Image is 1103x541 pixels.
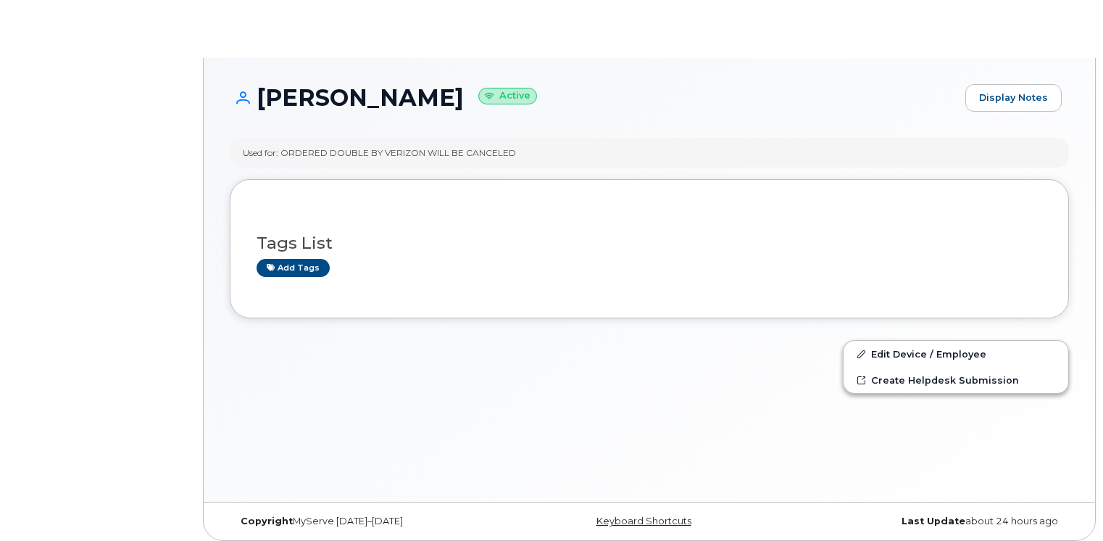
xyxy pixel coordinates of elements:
[230,516,509,527] div: MyServe [DATE]–[DATE]
[844,367,1068,393] a: Create Helpdesk Submission
[230,85,958,110] h1: [PERSON_NAME]
[243,146,516,159] div: Used for: ORDERED DOUBLE BY VERIZON WILL BE CANCELED
[965,84,1062,112] a: Display Notes
[257,234,1042,252] h3: Tags List
[241,516,293,526] strong: Copyright
[257,259,330,277] a: Add tags
[902,516,965,526] strong: Last Update
[789,516,1069,527] div: about 24 hours ago
[844,341,1068,367] a: Edit Device / Employee
[596,516,691,526] a: Keyboard Shortcuts
[478,88,537,104] small: Active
